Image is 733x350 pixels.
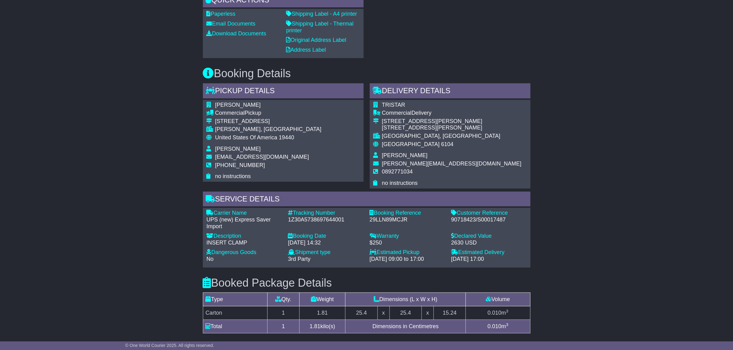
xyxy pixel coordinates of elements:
span: 0892771034 [382,169,413,175]
td: Type [203,293,267,306]
td: 25.4 [345,306,378,320]
div: Booking Date [288,233,364,240]
td: x [377,306,389,320]
div: Pickup [215,110,321,117]
div: [STREET_ADDRESS][PERSON_NAME] [382,125,522,131]
a: Shipping Label - Thermal printer [286,21,354,34]
div: [PERSON_NAME], [GEOGRAPHIC_DATA] [215,126,321,133]
td: 1 [267,320,300,333]
td: kilo(s) [300,320,345,333]
td: Total [203,320,267,333]
div: Description [207,233,282,240]
div: Shipment type [288,249,364,256]
span: 6104 [441,141,453,147]
span: 3rd Party [288,256,311,262]
sup: 3 [506,309,509,313]
div: Declared Value [451,233,527,240]
div: [STREET_ADDRESS] [215,118,321,125]
span: [PERSON_NAME] [215,146,261,152]
div: $250 [370,240,445,246]
div: [GEOGRAPHIC_DATA], [GEOGRAPHIC_DATA] [382,133,522,140]
span: United States Of America [215,134,277,141]
h3: Booked Package Details [203,277,530,289]
span: Commercial [382,110,412,116]
span: [PERSON_NAME] [215,102,261,108]
div: Tracking Number [288,210,364,217]
span: 19440 [279,134,294,141]
div: [DATE] 14:32 [288,240,364,246]
div: Pickup Details [203,83,364,100]
a: Shipping Label - A4 printer [286,11,357,17]
td: Qty. [267,293,300,306]
td: Volume [466,293,530,306]
div: [STREET_ADDRESS][PERSON_NAME] [382,118,522,125]
span: Commercial [215,110,245,116]
td: m [466,306,530,320]
span: 1.81 [310,323,320,329]
div: Service Details [203,192,530,208]
td: x [422,306,434,320]
span: 0.010 [488,310,501,316]
div: Estimated Pickup [370,249,445,256]
span: [PERSON_NAME] [382,152,428,158]
div: Delivery [382,110,522,117]
sup: 3 [506,322,509,327]
span: [PHONE_NUMBER] [215,162,265,168]
a: Address Label [286,47,326,53]
div: [DATE] 17:00 [451,256,527,263]
span: no instructions [215,173,251,179]
div: Dangerous Goods [207,249,282,256]
span: no instructions [382,180,418,186]
a: Download Documents [207,30,266,37]
a: Paperless [207,11,236,17]
div: Estimated Delivery [451,249,527,256]
h3: Booking Details [203,67,530,80]
div: INSERT CLAMP [207,240,282,246]
td: 25.4 [389,306,422,320]
a: Original Address Label [286,37,346,43]
div: Booking Reference [370,210,445,217]
div: 90718423/S00017487 [451,217,527,223]
td: Weight [300,293,345,306]
td: Dimensions in Centimetres [345,320,466,333]
div: UPS (new) Express Saver Import [207,217,282,230]
div: 29LLN89MCJR [370,217,445,223]
div: 1Z30A5738697644001 [288,217,364,223]
a: Email Documents [207,21,256,27]
div: Delivery Details [370,83,530,100]
div: [DATE] 09:00 to 17:00 [370,256,445,263]
span: [GEOGRAPHIC_DATA] [382,141,440,147]
span: [PERSON_NAME][EMAIL_ADDRESS][DOMAIN_NAME] [382,161,522,167]
td: Dimensions (L x W x H) [345,293,466,306]
span: © One World Courier 2025. All rights reserved. [125,343,214,348]
div: Warranty [370,233,445,240]
span: No [207,256,214,262]
span: [EMAIL_ADDRESS][DOMAIN_NAME] [215,154,309,160]
div: Carrier Name [207,210,282,217]
td: Carton [203,306,267,320]
span: TRISTAR [382,102,405,108]
td: m [466,320,530,333]
div: Customer Reference [451,210,527,217]
span: 0.010 [488,323,501,329]
td: 1 [267,306,300,320]
td: 1.81 [300,306,345,320]
div: 2630 USD [451,240,527,246]
td: 15.24 [433,306,466,320]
